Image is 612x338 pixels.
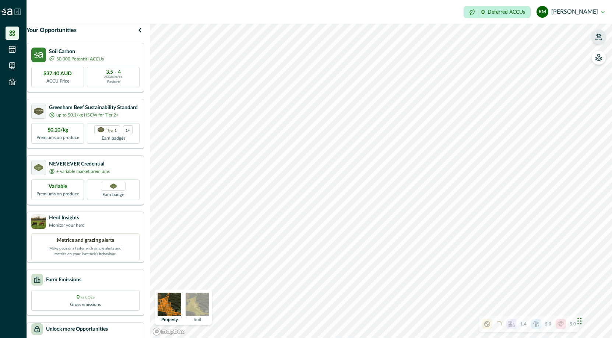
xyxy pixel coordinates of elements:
[570,321,576,327] p: 5.0
[545,321,551,327] p: 5.0
[575,303,612,338] iframe: Chat Widget
[49,244,122,257] p: Make decisions faster with simple alerts and metrics on your livestock’s behaviour.
[158,293,181,316] img: property preview
[36,134,79,141] p: Premiums on produce
[56,168,110,175] p: + variable market premiums
[488,9,525,15] p: Deferred ACCUs
[49,48,104,56] p: Soil Carbon
[481,9,485,15] p: 0
[49,214,85,222] p: Herd Insights
[520,321,527,327] p: 1.4
[98,127,104,132] img: certification logo
[48,126,68,134] p: $0.10/kg
[77,293,95,301] p: 0
[106,70,121,75] p: 3.5 - 4
[81,296,95,299] span: kg CO2e
[34,108,43,115] img: certification logo
[49,160,110,168] p: NEVER EVER Credential
[46,78,69,84] p: ACCU Price
[34,164,43,171] img: certification logo
[186,293,209,316] img: soil preview
[102,191,124,198] p: Earn badge
[56,112,119,118] p: up to $0.1/kg HSCW for Tier 2+
[46,325,108,333] p: Unlock more Opportunities
[43,70,72,78] p: $37.40 AUD
[49,104,138,112] p: Greenham Beef Sustainability Standard
[70,301,101,308] p: Gross emissions
[104,75,122,79] p: ACCUs/ha/pa
[102,134,125,142] p: Earn badges
[56,56,104,62] p: 50,000 Potential ACCUs
[36,191,79,197] p: Premiums on produce
[57,237,114,244] p: Metrics and grazing alerts
[107,79,120,85] p: Pasture
[110,184,117,189] img: Greenham NEVER EVER certification badge
[46,276,81,284] p: Farm Emissions
[49,222,85,229] p: Monitor your herd
[194,317,201,322] p: Soil
[537,3,605,21] button: Rodney McIntyre[PERSON_NAME]
[49,183,67,191] p: Variable
[107,128,117,132] p: Tier 1
[161,317,178,322] p: Property
[27,26,77,35] p: Your Opportunities
[1,8,13,15] img: Logo
[123,125,133,134] div: more credentials avaialble
[577,310,582,332] div: Drag
[126,128,130,132] p: 1+
[152,327,185,336] a: Mapbox logo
